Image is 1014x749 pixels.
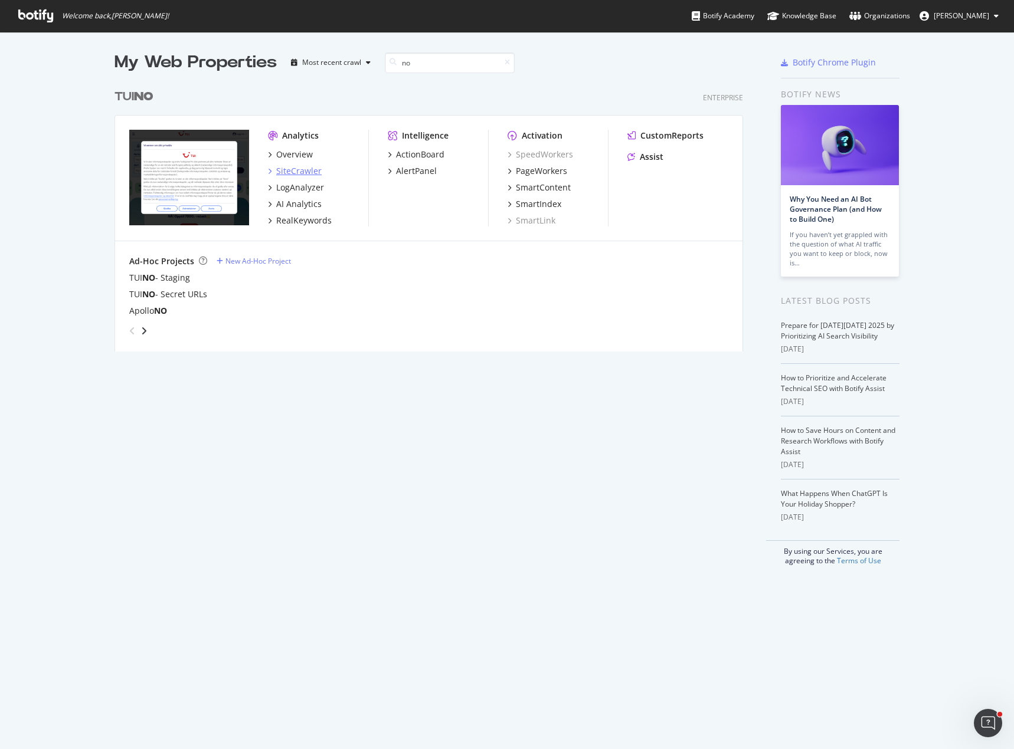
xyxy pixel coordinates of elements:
[516,198,561,210] div: SmartIndex
[276,165,322,177] div: SiteCrawler
[140,325,148,337] div: angle-right
[276,215,332,226] div: RealKeywords
[849,10,910,22] div: Organizations
[508,149,573,160] a: SpeedWorkers
[396,165,437,177] div: AlertPanel
[781,459,899,470] div: [DATE]
[781,294,899,307] div: Latest Blog Posts
[910,6,1008,25] button: [PERSON_NAME]
[781,320,894,341] a: Prepare for [DATE][DATE] 2025 by Prioritizing AI Search Visibility
[640,130,704,142] div: CustomReports
[790,194,882,224] a: Why You Need an AI Bot Governance Plan (and How to Build One)
[129,288,207,300] div: TUI - Secret URLs
[268,165,322,177] a: SiteCrawler
[522,130,562,142] div: Activation
[268,149,313,160] a: Overview
[217,256,291,266] a: New Ad-Hoc Project
[627,151,663,163] a: Assist
[286,53,375,72] button: Most recent crawl
[282,130,319,142] div: Analytics
[974,709,1002,737] iframe: Intercom live chat
[781,488,888,509] a: What Happens When ChatGPT Is Your Holiday Shopper?
[396,149,444,160] div: ActionBoard
[115,88,153,106] div: TUI
[781,105,899,185] img: Why You Need an AI Bot Governance Plan (and How to Build One)
[627,130,704,142] a: CustomReports
[115,51,277,74] div: My Web Properties
[62,11,169,21] span: Welcome back, [PERSON_NAME] !
[129,130,249,225] img: tui.no
[516,182,571,193] div: SmartContent
[276,182,324,193] div: LogAnalyzer
[385,52,515,73] input: Search
[781,88,899,101] div: Botify news
[508,198,561,210] a: SmartIndex
[516,165,567,177] div: PageWorkers
[129,288,207,300] a: TUINO- Secret URLs
[268,215,332,226] a: RealKeywords
[129,272,190,284] div: TUI - Staging
[268,198,322,210] a: AI Analytics
[129,305,167,317] a: ApolloNO
[508,215,555,226] a: SmartLink
[129,272,190,284] a: TUINO- Staging
[692,10,754,22] div: Botify Academy
[793,57,876,68] div: Botify Chrome Plugin
[154,305,167,316] b: NO
[781,425,895,456] a: How to Save Hours on Content and Research Workflows with Botify Assist
[837,556,881,566] a: Terms of Use
[268,182,324,193] a: LogAnalyzer
[225,256,291,266] div: New Ad-Hoc Project
[703,93,743,103] div: Enterprise
[142,272,155,283] b: NO
[640,151,663,163] div: Assist
[767,10,836,22] div: Knowledge Base
[388,165,437,177] a: AlertPanel
[934,11,989,21] span: Anja Alling
[129,305,167,317] div: Apollo
[781,512,899,523] div: [DATE]
[402,130,449,142] div: Intelligence
[790,230,890,268] div: If you haven’t yet grappled with the question of what AI traffic you want to keep or block, now is…
[142,288,155,300] b: NO
[388,149,444,160] a: ActionBoard
[781,396,899,407] div: [DATE]
[781,373,887,393] a: How to Prioritize and Accelerate Technical SEO with Botify Assist
[115,74,753,351] div: grid
[276,198,322,210] div: AI Analytics
[134,91,153,103] b: NO
[766,540,899,566] div: By using our Services, you are agreeing to the
[129,255,194,267] div: Ad-Hoc Projects
[781,57,876,68] a: Botify Chrome Plugin
[115,88,158,106] a: TUINO
[302,59,361,66] div: Most recent crawl
[508,182,571,193] a: SmartContent
[125,321,140,340] div: angle-left
[781,344,899,354] div: [DATE]
[508,165,567,177] a: PageWorkers
[276,149,313,160] div: Overview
